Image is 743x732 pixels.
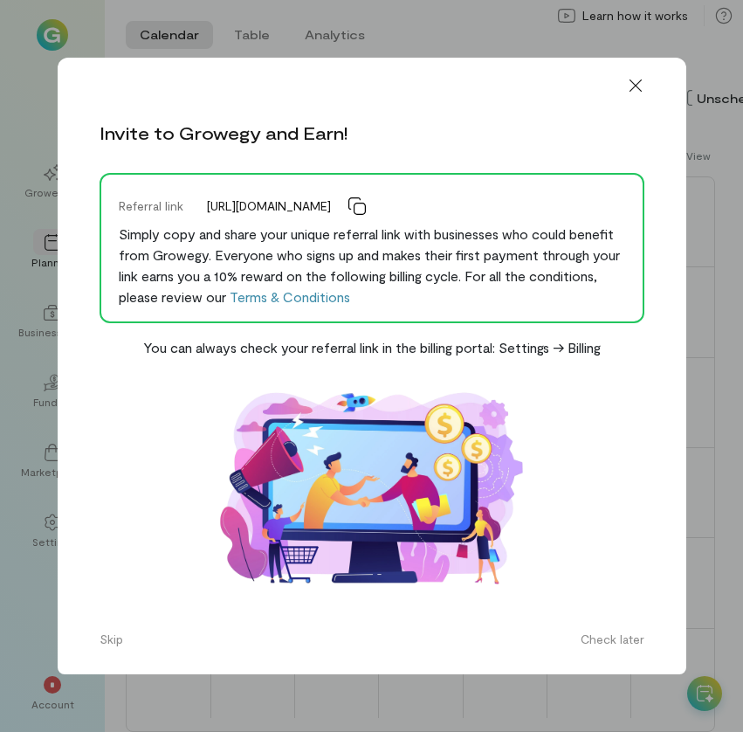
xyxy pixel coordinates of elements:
button: Skip [89,625,134,653]
a: Terms & Conditions [230,288,350,305]
span: [URL][DOMAIN_NAME] [207,197,331,215]
img: Affiliate [197,372,547,605]
div: Referral link [108,189,196,224]
div: Invite to Growegy and Earn! [100,121,347,145]
span: Simply copy and share your unique referral link with businesses who could benefit from Growegy. E... [119,225,620,305]
div: You can always check your referral link in the billing portal: Settings -> Billing [143,337,601,358]
button: Check later [570,625,655,653]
